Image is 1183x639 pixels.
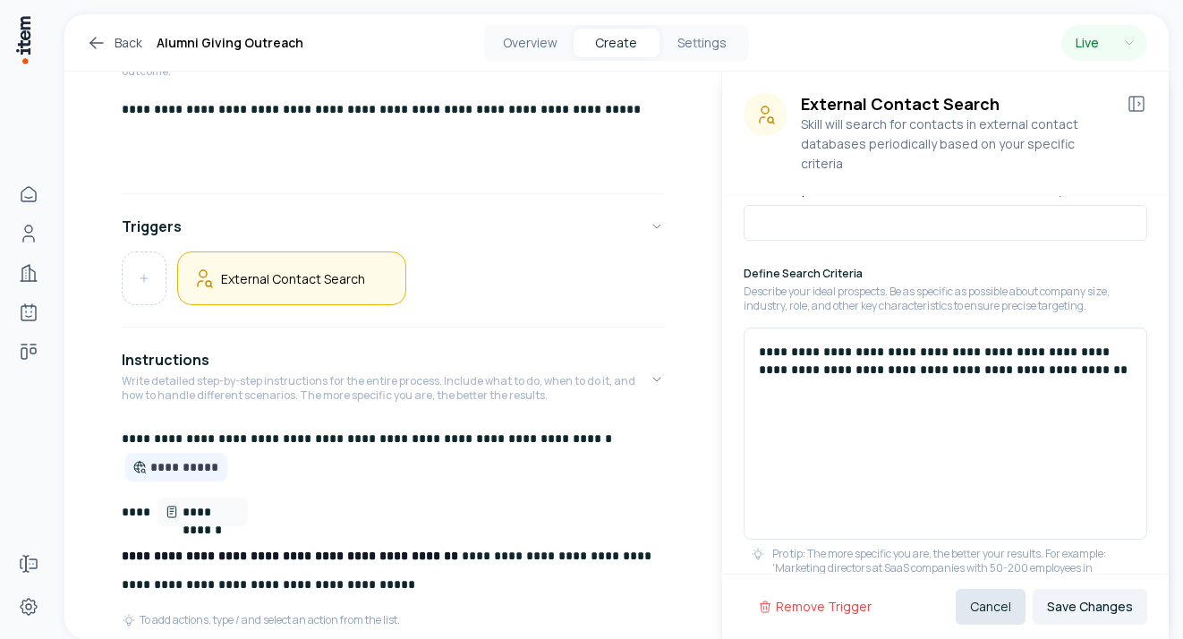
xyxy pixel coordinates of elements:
[11,255,47,291] a: Companies
[122,251,664,319] div: Triggers
[660,29,745,57] button: Settings
[11,294,47,330] a: Agents
[11,546,47,582] a: Forms
[11,334,47,370] a: deals
[772,547,1140,590] p: Pro tip: The more specific you are, the better your results. For example: 'Marketing directors at...
[122,100,664,186] div: GoalDefine an overall goal for the skill. This will be used to guide the skill execution towards ...
[122,349,209,371] h4: Instructions
[157,32,303,54] h1: Alumni Giving Outreach
[221,270,365,287] h5: External Contact Search
[574,29,660,57] button: Create
[801,115,1111,174] p: Skill will search for contacts in external contact databases periodically based on your specific ...
[14,14,32,65] img: Item Brain Logo
[122,201,664,251] button: Triggers
[1033,589,1147,625] button: Save Changes
[744,589,886,625] button: Remove Trigger
[11,216,47,251] a: Contacts
[744,266,1147,281] h6: Define Search Criteria
[11,176,47,212] a: Home
[122,374,650,403] p: Write detailed step-by-step instructions for the entire process. Include what to do, when to do i...
[122,335,664,424] button: InstructionsWrite detailed step-by-step instructions for the entire process. Include what to do, ...
[488,29,574,57] button: Overview
[122,613,400,627] div: To add actions, type / and select an action from the list.
[86,32,142,54] a: Back
[11,589,47,625] a: Settings
[956,589,1026,625] button: Cancel
[801,93,1111,115] h3: External Contact Search
[122,216,182,237] h4: Triggers
[744,285,1147,313] p: Describe your ideal prospects. Be as specific as possible about company size, industry, role, and...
